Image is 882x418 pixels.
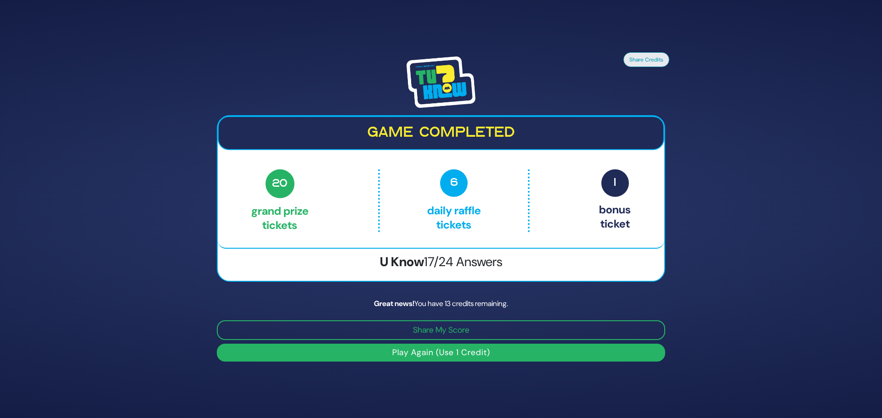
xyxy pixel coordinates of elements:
[424,253,503,270] span: 17/24 Answers
[218,254,664,270] h3: U Know
[599,169,631,232] p: Bonus ticket
[623,52,669,67] button: Share Credits
[226,124,656,142] h2: Game completed
[440,169,468,197] span: 6
[601,169,629,197] span: 1
[217,298,665,309] div: You have 13 credits remaining.
[251,169,309,232] p: Grand Prize tickets
[374,299,414,308] strong: Great news!
[217,320,665,340] button: Share My Score
[399,169,509,232] p: Daily Raffle tickets
[217,344,665,362] button: Play Again (Use 1 Credit)
[407,56,475,108] img: Tournament Logo
[266,169,294,198] span: 20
